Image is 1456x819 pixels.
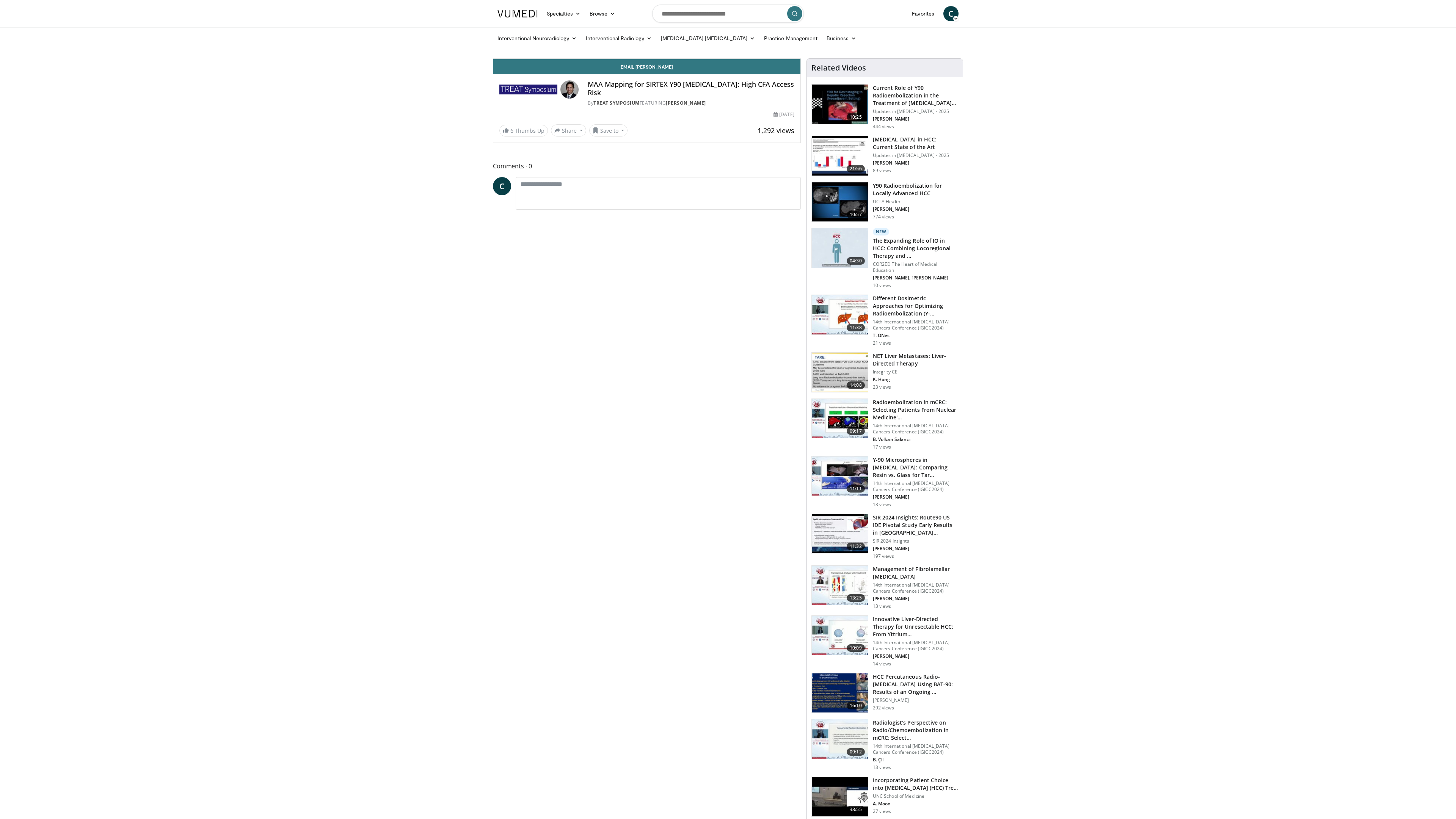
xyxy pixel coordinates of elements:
[847,806,865,813] span: 38:55
[759,31,822,46] a: Practice Management
[873,743,958,755] p: 14th International [MEDICAL_DATA] Cancers Conference (IGICC2024)
[812,182,868,222] img: d6216bdb-c3b6-4c3e-a3c8-d6519631a05e.150x105_q85_crop-smart_upscale.jpg
[873,160,958,166] p: [PERSON_NAME]
[873,697,958,703] p: [PERSON_NAME]
[873,108,958,115] p: Updates in [MEDICAL_DATA] - 2025
[811,514,958,559] a: 11:32 SIR 2024 Insights: Route90 US IDE Pivotal Study Early Results in [GEOGRAPHIC_DATA]… SIR 202...
[812,136,868,176] img: d05dd3b7-e9c5-4ea1-ae23-a3dd0d06210c.150x105_q85_crop-smart_upscale.jpg
[873,261,958,273] p: COR2ED The Heart of Medical Education
[812,777,868,816] img: d17248b6-4f1a-4f39-9178-782dc8315fc0.150x105_q85_crop-smart_upscale.jpg
[847,113,865,121] span: 10:25
[812,514,868,554] img: 3b43c3b1-f3bb-46e5-84b9-783c3b714cc2.150x105_q85_crop-smart_upscale.jpg
[588,100,794,107] div: By FEATURING
[811,84,958,130] a: 10:25 Current Role of Y90 Radioembolization in the Treatment of [MEDICAL_DATA]… Updates in [MEDIC...
[873,319,958,331] p: 14th International [MEDICAL_DATA] Cancers Conference (IGICC2024)
[873,444,891,450] p: 17 views
[847,543,865,550] span: 11:32
[812,719,868,759] img: 2e6fec1e-5549-4c97-8fbb-3d75f6a29583.150x105_q85_crop-smart_upscale.jpg
[812,457,868,496] img: a3137134-d1c8-4b52-b1dd-7e5575dedbc2.150x105_q85_crop-smart_upscale.jpg
[873,582,958,594] p: 14th International [MEDICAL_DATA] Cancers Conference (IGICC2024)
[873,603,891,609] p: 13 views
[873,333,958,339] p: T. ÖNes
[873,661,891,667] p: 14 views
[873,228,890,235] p: New
[873,705,894,711] p: 292 views
[847,702,865,709] span: 16:10
[873,777,958,792] h3: Incorporating Patient Choice into [MEDICAL_DATA] (HCC) Tre…
[873,399,958,421] h3: Radioembolization in mCRC: Selecting Patients From Nuclear Medicine'…
[847,748,865,756] span: 09:12
[873,764,891,770] p: 13 views
[873,206,958,212] p: [PERSON_NAME]
[847,211,865,218] span: 10:57
[493,161,801,171] span: Comments 0
[873,480,958,493] p: 14th International [MEDICAL_DATA] Cancers Conference (IGICC2024)
[873,502,891,508] p: 13 views
[873,793,958,799] p: UNC School of Medicine
[812,295,868,334] img: 2992c1a6-d229-4bf2-b91c-99b46ae23d66.150x105_q85_crop-smart_upscale.jpg
[588,80,794,97] h4: MAA Mapping for SIRTEX Y90 [MEDICAL_DATA]: High CFA Access Risk
[551,124,586,136] button: Share
[873,84,958,107] h3: Current Role of Y90 Radioembolization in the Treatment of [MEDICAL_DATA]…
[812,228,868,268] img: 5dbb917f-b223-4b55-818d-3b42dbb52c81.150x105_q85_crop-smart_upscale.jpg
[873,546,958,552] p: [PERSON_NAME]
[873,168,891,174] p: 89 views
[497,10,538,17] img: VuMedi Logo
[589,124,628,136] button: Save to
[493,31,581,46] a: Interventional Neuroradiology
[873,275,958,281] p: [PERSON_NAME], [PERSON_NAME]
[873,757,958,763] p: B. Çil
[812,353,868,392] img: 2cd67686-e08d-48e3-97fe-abcdf2ee2c3f.150x105_q85_crop-smart_upscale.jpg
[873,673,958,696] h3: HCC Percutaneous Radio-[MEDICAL_DATA] Using BAT-90: Results of an Ongoing …
[873,596,958,602] p: [PERSON_NAME]
[656,31,759,46] a: [MEDICAL_DATA] [MEDICAL_DATA]
[873,640,958,652] p: 14th International [MEDICAL_DATA] Cancers Conference (IGICC2024)
[811,399,958,450] a: 09:17 Radioembolization in mCRC: Selecting Patients From Nuclear Medicine'… 14th International [M...
[666,100,706,106] a: [PERSON_NAME]
[873,124,894,130] p: 444 views
[873,553,894,559] p: 197 views
[811,182,958,222] a: 10:57 Y90 Radioembolization for Locally Advanced HCC UCLA Health [PERSON_NAME] 774 views
[847,257,865,265] span: 04:30
[593,100,640,106] a: TREAT Symposium
[847,381,865,389] span: 14:08
[493,177,511,195] a: C
[811,63,866,72] h4: Related Videos
[847,165,865,173] span: 21:56
[873,352,958,367] h3: NET Liver Metastases: Liver-Directed Therapy
[907,6,939,21] a: Favorites
[499,125,548,136] a: 6 Thumbs Up
[811,615,958,667] a: 10:09 Innovative Liver-Directed Therapy for Unresectable HCC: From Yttrium… 14th International [M...
[873,152,958,158] p: Updates in [MEDICAL_DATA] - 2025
[873,538,958,544] p: SIR 2024 Insights
[873,565,958,581] h3: Management of Fibrolamellar [MEDICAL_DATA]
[773,111,794,118] div: [DATE]
[847,644,865,652] span: 10:09
[873,282,891,289] p: 10 views
[873,116,958,122] p: [PERSON_NAME]
[542,6,585,21] a: Specialties
[873,384,891,390] p: 23 views
[811,136,958,176] a: 21:56 [MEDICAL_DATA] in HCC: Current State of the Art Updates in [MEDICAL_DATA] - 2025 [PERSON_NA...
[873,295,958,317] h3: Different Dosimetric Approaches for Optimizing Radioembolization (Y-…
[873,514,958,537] h3: SIR 2024 Insights: Route90 US IDE Pivotal Study Early Results in [GEOGRAPHIC_DATA]…
[847,427,865,435] span: 09:17
[812,673,868,713] img: 564c4c36-facb-4195-92a3-a888dc114f66.150x105_q85_crop-smart_upscale.jpg
[811,565,958,609] a: 13:25 Management of Fibrolamellar [MEDICAL_DATA] 14th International [MEDICAL_DATA] Cancers Confer...
[811,719,958,770] a: 09:12 Radiologist's Perspective on Radio/Chemoembolization in mCRC: Select… 14th International [M...
[873,615,958,638] h3: Innovative Liver-Directed Therapy for Unresectable HCC: From Yttrium…
[812,399,868,438] img: f9c2e170-e091-41cf-91b7-ba4808283dc4.150x105_q85_crop-smart_upscale.jpg
[560,80,579,99] img: Avatar
[585,6,620,21] a: Browse
[873,653,958,659] p: [PERSON_NAME]
[811,456,958,508] a: 11:11 Y-90 Microspheres in [MEDICAL_DATA]: Comparing Resin vs. Glass for Tar… 14th International ...
[811,228,958,289] a: 04:30 New The Expanding Role of IO in HCC: Combining Locoregional Therapy and … COR2ED The Heart ...
[873,340,891,346] p: 21 views
[873,494,958,500] p: [PERSON_NAME]
[873,369,958,375] p: Integrity CE
[847,594,865,602] span: 13:25
[873,719,958,742] h3: Radiologist's Perspective on Radio/Chemoembolization in mCRC: Select…
[510,127,513,134] span: 6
